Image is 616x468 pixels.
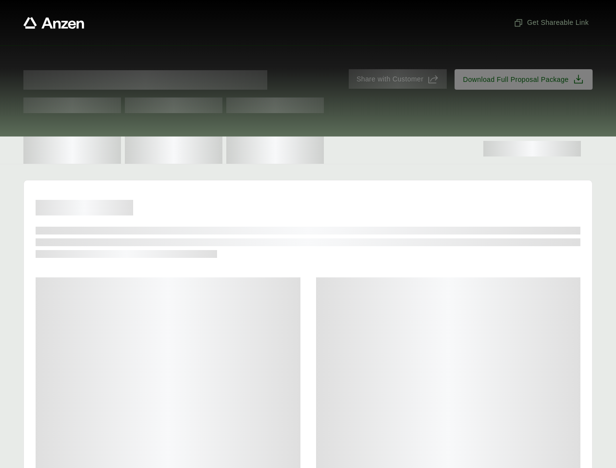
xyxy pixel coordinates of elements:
a: Anzen website [23,17,84,29]
span: Proposal for [23,70,267,90]
span: Share with Customer [357,74,423,84]
span: Get Shareable Link [514,18,589,28]
span: Test [125,97,222,113]
span: Test [23,97,121,113]
span: Test [226,97,324,113]
button: Get Shareable Link [510,14,593,32]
